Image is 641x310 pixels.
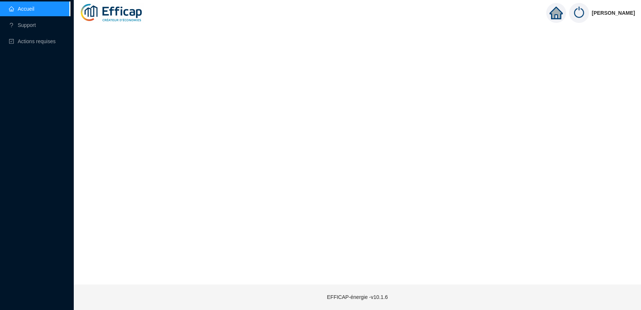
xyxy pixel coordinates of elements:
img: power [569,3,589,23]
span: [PERSON_NAME] [592,1,635,25]
a: questionSupport [9,22,36,28]
span: EFFICAP-énergie - v10.1.6 [327,294,388,300]
span: Actions requises [18,38,56,44]
a: homeAccueil [9,6,34,12]
span: home [550,6,563,20]
span: check-square [9,39,14,44]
